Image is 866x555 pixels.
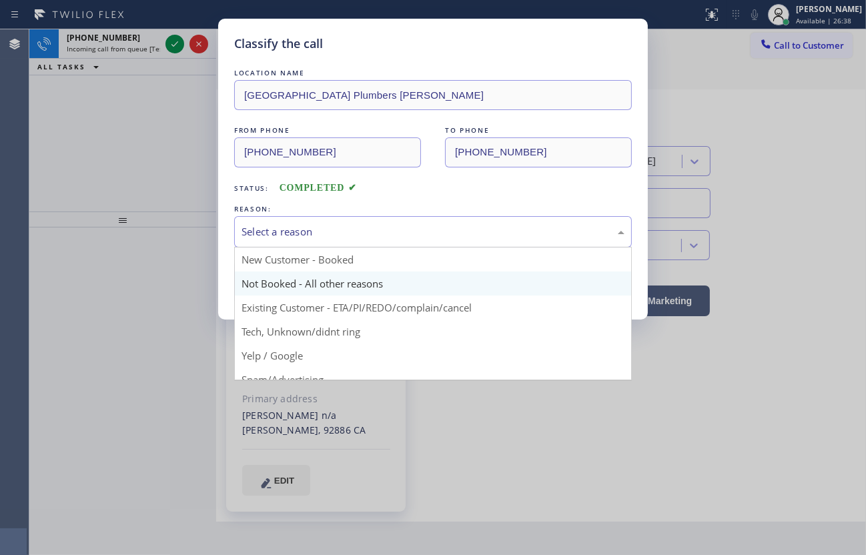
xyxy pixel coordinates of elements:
[445,123,632,137] div: TO PHONE
[234,183,269,193] span: Status:
[235,296,631,320] div: Existing Customer - ETA/PI/REDO/complain/cancel
[235,320,631,344] div: Tech, Unknown/didnt ring
[445,137,632,167] input: To phone
[235,247,631,271] div: New Customer - Booked
[234,35,323,53] h5: Classify the call
[280,183,357,193] span: COMPLETED
[235,271,631,296] div: Not Booked - All other reasons
[234,202,632,216] div: REASON:
[235,368,631,392] div: Spam/Advertising
[234,123,421,137] div: FROM PHONE
[234,137,421,167] input: From phone
[235,344,631,368] div: Yelp / Google
[242,224,624,239] div: Select a reason
[234,66,632,80] div: LOCATION NAME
